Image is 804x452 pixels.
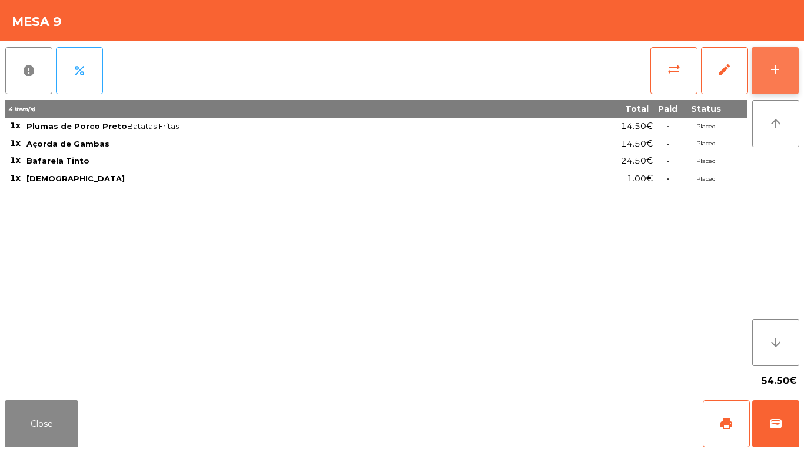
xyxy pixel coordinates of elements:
[666,121,670,131] span: -
[768,62,782,77] div: add
[682,100,729,118] th: Status
[627,171,653,187] span: 1.00€
[769,335,783,350] i: arrow_downward
[667,62,681,77] span: sync_alt
[650,47,697,94] button: sync_alt
[666,173,670,184] span: -
[682,118,729,135] td: Placed
[752,400,799,447] button: wallet
[653,100,682,118] th: Paid
[10,120,21,131] span: 1x
[621,136,653,152] span: 14.50€
[752,47,799,94] button: add
[682,152,729,170] td: Placed
[769,417,783,431] span: wallet
[543,100,653,118] th: Total
[10,155,21,165] span: 1x
[10,172,21,183] span: 1x
[666,155,670,166] span: -
[10,138,21,148] span: 1x
[8,105,35,113] span: 4 item(s)
[22,64,36,78] span: report
[769,117,783,131] i: arrow_upward
[701,47,748,94] button: edit
[703,400,750,447] button: print
[752,100,799,147] button: arrow_upward
[26,156,89,165] span: Bafarela Tinto
[682,135,729,153] td: Placed
[5,400,78,447] button: Close
[717,62,732,77] span: edit
[12,13,62,31] h4: Mesa 9
[761,372,797,390] span: 54.50€
[26,174,125,183] span: [DEMOGRAPHIC_DATA]
[621,153,653,169] span: 24.50€
[56,47,103,94] button: percent
[26,139,109,148] span: Açorda de Gambas
[26,121,542,131] span: Batatas Fritas
[621,118,653,134] span: 14.50€
[26,121,127,131] span: Plumas de Porco Preto
[666,138,670,149] span: -
[72,64,87,78] span: percent
[682,170,729,188] td: Placed
[719,417,733,431] span: print
[5,47,52,94] button: report
[752,319,799,366] button: arrow_downward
